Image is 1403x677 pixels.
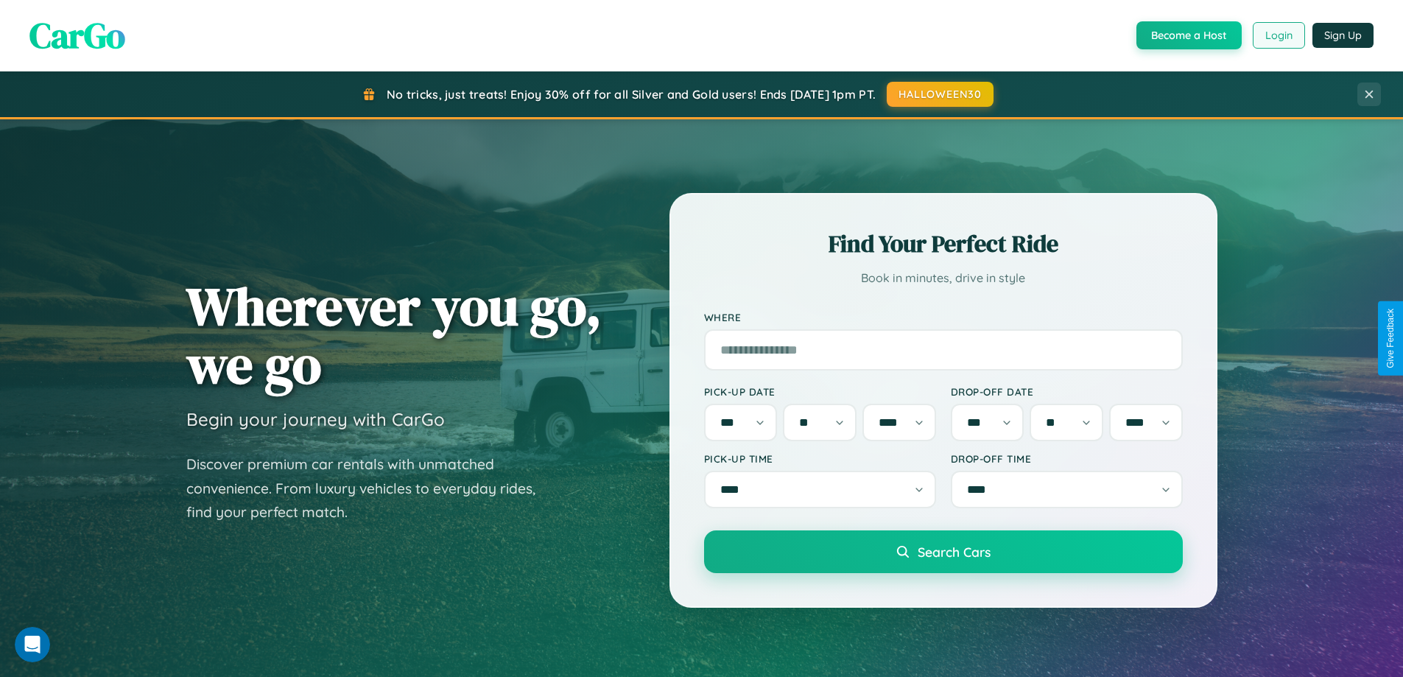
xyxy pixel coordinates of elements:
[704,311,1183,323] label: Where
[704,530,1183,573] button: Search Cars
[1312,23,1374,48] button: Sign Up
[918,544,991,560] span: Search Cars
[704,452,936,465] label: Pick-up Time
[887,82,994,107] button: HALLOWEEN30
[186,408,445,430] h3: Begin your journey with CarGo
[951,452,1183,465] label: Drop-off Time
[704,267,1183,289] p: Book in minutes, drive in style
[1253,22,1305,49] button: Login
[186,452,555,525] p: Discover premium car rentals with unmatched convenience. From luxury vehicles to everyday rides, ...
[1136,21,1242,49] button: Become a Host
[704,228,1183,260] h2: Find Your Perfect Ride
[387,87,876,102] span: No tricks, just treats! Enjoy 30% off for all Silver and Gold users! Ends [DATE] 1pm PT.
[1385,309,1396,368] div: Give Feedback
[704,385,936,398] label: Pick-up Date
[186,277,602,393] h1: Wherever you go, we go
[15,627,50,662] iframe: Intercom live chat
[951,385,1183,398] label: Drop-off Date
[29,11,125,60] span: CarGo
